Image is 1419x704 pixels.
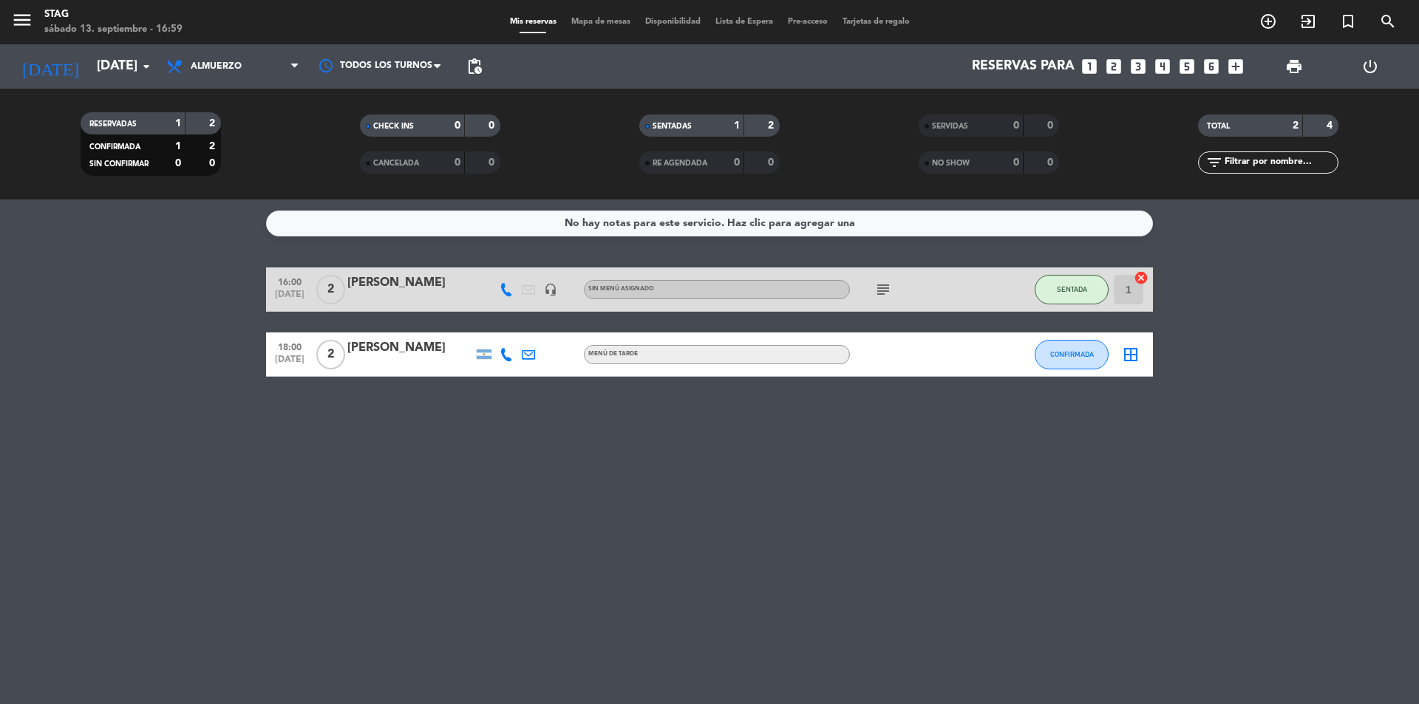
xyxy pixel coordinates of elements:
strong: 2 [209,118,218,129]
span: CHECK INS [373,123,414,130]
i: cancel [1134,270,1149,285]
strong: 0 [489,157,497,168]
span: Disponibilidad [638,18,708,26]
span: pending_actions [466,58,483,75]
strong: 0 [209,158,218,168]
span: Pre-acceso [780,18,835,26]
i: looks_4 [1153,57,1172,76]
span: SENTADA [1057,285,1087,293]
i: filter_list [1205,154,1223,171]
i: looks_two [1104,57,1123,76]
span: Almuerzo [191,61,242,72]
button: SENTADA [1035,275,1109,304]
div: STAG [44,7,183,22]
i: exit_to_app [1299,13,1317,30]
i: border_all [1122,346,1140,363]
span: CANCELADA [373,160,419,167]
strong: 0 [768,157,777,168]
strong: 1 [734,120,740,131]
strong: 2 [1293,120,1299,131]
div: LOG OUT [1332,44,1408,89]
span: 2 [316,340,345,369]
span: NO SHOW [932,160,970,167]
span: Tarjetas de regalo [835,18,917,26]
i: [DATE] [11,50,89,83]
span: CONFIRMADA [1050,350,1094,358]
span: Lista de Espera [708,18,780,26]
i: looks_5 [1177,57,1197,76]
span: Mapa de mesas [564,18,638,26]
span: RESERVADAS [89,120,137,128]
strong: 1 [175,118,181,129]
i: turned_in_not [1339,13,1357,30]
span: [DATE] [271,355,308,372]
i: looks_6 [1202,57,1221,76]
span: Mis reservas [503,18,564,26]
div: No hay notas para este servicio. Haz clic para agregar una [565,215,855,232]
i: headset_mic [544,283,557,296]
span: Reservas para [972,59,1075,74]
strong: 4 [1327,120,1335,131]
strong: 0 [175,158,181,168]
button: menu [11,9,33,36]
i: looks_one [1080,57,1099,76]
i: menu [11,9,33,31]
strong: 2 [209,141,218,151]
button: CONFIRMADA [1035,340,1109,369]
div: sábado 13. septiembre - 16:59 [44,22,183,37]
span: 16:00 [271,273,308,290]
i: arrow_drop_down [137,58,155,75]
div: [PERSON_NAME] [347,273,473,293]
strong: 0 [1013,157,1019,168]
span: 2 [316,275,345,304]
span: SENTADAS [653,123,692,130]
span: Sin menú asignado [588,286,654,292]
span: RE AGENDADA [653,160,707,167]
i: add_circle_outline [1259,13,1277,30]
span: [DATE] [271,290,308,307]
strong: 1 [175,141,181,151]
span: SERVIDAS [932,123,968,130]
strong: 0 [734,157,740,168]
i: subject [874,281,892,298]
strong: 2 [768,120,777,131]
div: [PERSON_NAME] [347,338,473,358]
i: search [1379,13,1397,30]
span: SIN CONFIRMAR [89,160,149,168]
strong: 0 [489,120,497,131]
input: Filtrar por nombre... [1223,154,1338,171]
strong: 0 [1047,120,1056,131]
strong: 0 [1013,120,1019,131]
i: looks_3 [1129,57,1148,76]
strong: 0 [455,120,460,131]
span: CONFIRMADA [89,143,140,151]
strong: 0 [1047,157,1056,168]
i: add_box [1226,57,1245,76]
i: power_settings_new [1361,58,1379,75]
span: TOTAL [1207,123,1230,130]
span: 18:00 [271,338,308,355]
strong: 0 [455,157,460,168]
span: print [1285,58,1303,75]
span: Menú de tarde [588,351,638,357]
